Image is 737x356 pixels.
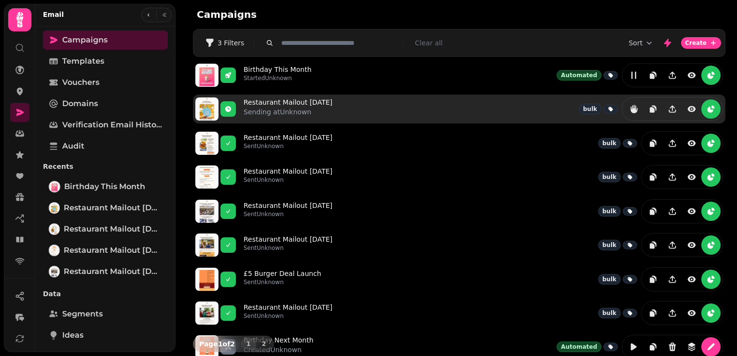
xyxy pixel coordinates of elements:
p: Sent Unknown [244,210,332,218]
p: Sending at Unknown [244,107,332,117]
a: Restaurant Mailout [DATE]SentUnknown [244,133,332,154]
p: Sent Unknown [244,278,321,286]
img: Restaurant Mailout July 31st [50,246,59,255]
a: Restaurant Mailout July 24thRestaurant Mailout [DATE] [43,262,168,281]
button: Share campaign preview [663,99,682,119]
button: duplicate [643,99,663,119]
button: 2 [256,338,272,350]
img: Restaurant Mailout July 24th [50,267,59,276]
button: Clear all [415,38,442,48]
img: aHR0cHM6Ly9zdGFtcGVkZS1zZXJ2aWNlLXByb2QtdGVtcGxhdGUtcHJldmlld3MuczMuZXUtd2VzdC0xLmFtYXpvbmF3cy5jb... [195,233,218,257]
span: 3 Filters [218,40,244,46]
button: reports [701,235,721,255]
div: bulk [579,104,601,114]
a: Verification email history [43,115,168,135]
a: Restaurant Mailout July 31stRestaurant Mailout [DATE] [43,241,168,260]
button: reports [701,303,721,323]
button: duplicate [643,303,663,323]
h2: Email [43,10,64,19]
a: Restaurant Mailout [DATE]Sending atUnknown [244,97,332,121]
img: Birthday This Month [50,182,59,192]
img: Restaurant Mailout Aug 13th [50,203,59,213]
p: Sent Unknown [244,312,332,320]
span: 2 [260,341,268,347]
span: Domains [62,98,98,110]
button: reports [701,202,721,221]
button: view [682,270,701,289]
div: bulk [598,206,621,217]
span: Create [685,40,707,46]
p: Page 1 of 2 [195,339,239,349]
a: Restaurant Mailout [DATE]SentUnknown [244,234,332,256]
p: Data [43,285,168,302]
button: Create [681,37,721,49]
span: Campaigns [62,34,108,46]
button: view [682,99,701,119]
button: duplicate [643,66,663,85]
div: bulk [598,308,621,318]
img: Restaurant Mailout Aug 7th [50,224,59,234]
p: Sent Unknown [244,142,332,150]
img: aHR0cHM6Ly9zdGFtcGVkZS1zZXJ2aWNlLXByb2QtdGVtcGxhdGUtcHJldmlld3MuczMuZXUtd2VzdC0xLmFtYXpvbmF3cy5jb... [195,301,218,325]
span: Restaurant Mailout [DATE] [64,266,162,277]
p: Sent Unknown [244,244,332,252]
button: 3 Filters [197,35,252,51]
button: reports [624,99,643,119]
a: Restaurant Mailout Aug 13thRestaurant Mailout [DATE] [43,198,168,218]
a: Restaurant Mailout [DATE]SentUnknown [244,302,332,324]
button: reports [701,134,721,153]
p: Sent Unknown [244,176,332,184]
span: Restaurant Mailout [DATE] [64,223,162,235]
span: 1 [245,341,252,347]
span: Restaurant Mailout [DATE] [64,202,162,214]
button: duplicate [643,235,663,255]
a: Vouchers [43,73,168,92]
span: Verification email history [62,119,162,131]
span: Segments [62,308,103,320]
img: aHR0cHM6Ly9zdGFtcGVkZS1zZXJ2aWNlLXByb2QtdGVtcGxhdGUtcHJldmlld3MuczMuZXUtd2VzdC0xLmFtYXpvbmF3cy5jb... [195,132,218,155]
button: Share campaign preview [663,202,682,221]
button: Share campaign preview [663,66,682,85]
button: duplicate [643,270,663,289]
button: Share campaign preview [663,167,682,187]
a: Segments [43,304,168,324]
button: reports [701,66,721,85]
span: Ideas [62,329,83,341]
p: Created Unknown [244,345,314,355]
a: Ideas [43,326,168,345]
div: bulk [598,240,621,250]
button: view [682,66,701,85]
button: view [682,235,701,255]
a: Restaurant Mailout Aug 7thRestaurant Mailout [DATE] [43,219,168,239]
a: £5 Burger Deal LaunchSentUnknown [244,269,321,290]
a: Templates [43,52,168,71]
a: Audit [43,137,168,156]
button: duplicate [643,167,663,187]
button: reports [701,270,721,289]
span: Audit [62,140,84,152]
img: aHR0cHM6Ly9zdGFtcGVkZS1zZXJ2aWNlLXByb2QtdGVtcGxhdGUtcHJldmlld3MuczMuZXUtd2VzdC0xLmFtYXpvbmF3cy5jb... [195,165,218,189]
button: Sort [628,38,654,48]
a: Campaigns [43,30,168,50]
button: Share campaign preview [663,303,682,323]
h2: Campaigns [197,8,382,21]
button: view [682,167,701,187]
a: Restaurant Mailout [DATE]SentUnknown [244,166,332,188]
button: view [682,134,701,153]
button: Share campaign preview [663,134,682,153]
p: Recents [43,158,168,175]
img: aHR0cHM6Ly9zdGFtcGVkZS1zZXJ2aWNlLXByb2QtdGVtcGxhdGUtcHJldmlld3MuczMuZXUtd2VzdC0xLmFtYXpvbmF3cy5jb... [195,200,218,223]
img: aHR0cHM6Ly9zdGFtcGVkZS1zZXJ2aWNlLXByb2QtdGVtcGxhdGUtcHJldmlld3MuczMuZXUtd2VzdC0xLmFtYXpvbmF3cy5jb... [195,97,218,121]
img: aHR0cHM6Ly9zdGFtcGVkZS1zZXJ2aWNlLXByb2QtdGVtcGxhdGUtcHJldmlld3MuczMuZXUtd2VzdC0xLmFtYXpvbmF3cy5jb... [195,64,218,87]
button: view [682,303,701,323]
span: Vouchers [62,77,99,88]
button: view [682,202,701,221]
button: reports [701,99,721,119]
span: Birthday This Month [64,181,145,192]
button: edit [624,66,643,85]
div: Automated [557,70,601,81]
button: duplicate [643,134,663,153]
nav: Pagination [241,338,272,350]
div: bulk [598,274,621,285]
a: Birthday This MonthBirthday This Month [43,177,168,196]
